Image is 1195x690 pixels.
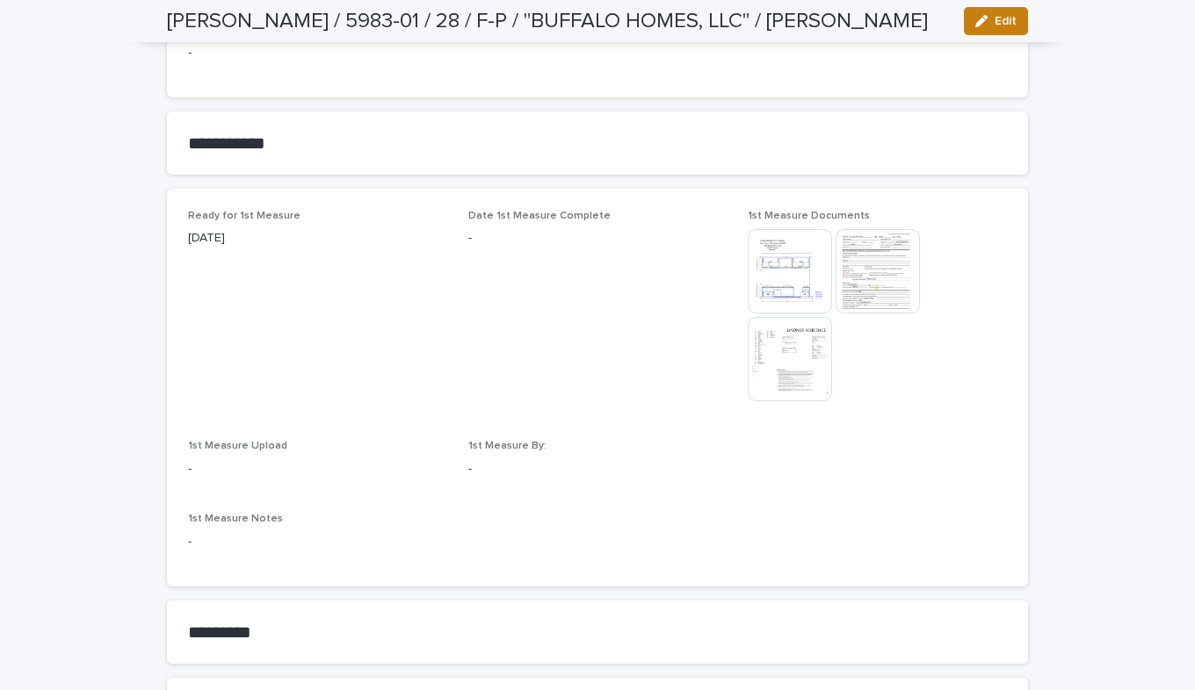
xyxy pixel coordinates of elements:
[167,9,928,34] h2: [PERSON_NAME] / 5983-01 / 28 / F-P / "BUFFALO HOMES, LLC" / [PERSON_NAME]
[964,7,1028,35] button: Edit
[188,211,301,221] span: Ready for 1st Measure
[188,533,1007,551] p: -
[188,441,287,451] span: 1st Measure Upload
[748,211,870,221] span: 1st Measure Documents
[995,15,1017,27] span: Edit
[188,514,283,524] span: 1st Measure Notes
[468,211,611,221] span: Date 1st Measure Complete
[468,460,728,478] p: -
[188,460,447,478] p: -
[468,229,728,248] p: -
[188,44,1007,62] p: -
[468,441,547,451] span: 1st Measure By:
[188,229,447,248] p: [DATE]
